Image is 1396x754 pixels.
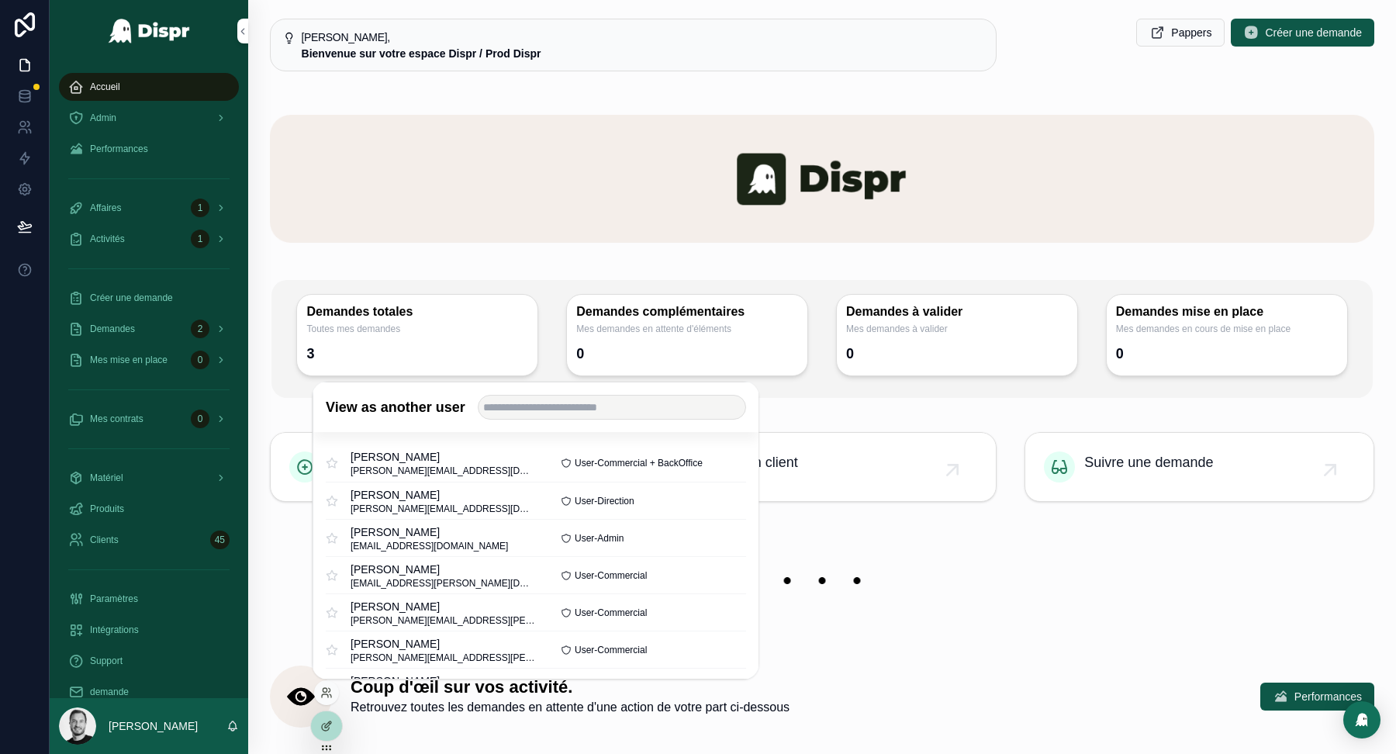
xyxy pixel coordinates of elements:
[326,398,465,417] h2: View as another user
[59,526,239,554] a: Clients45
[351,502,536,514] span: [PERSON_NAME][EMAIL_ADDRESS][DOMAIN_NAME]
[351,524,508,539] span: [PERSON_NAME]
[351,561,536,576] span: [PERSON_NAME]
[191,320,209,338] div: 2
[351,598,536,614] span: [PERSON_NAME]
[351,698,790,717] span: Retrouvez toutes les demandes en attente d'une action de votre part ci-dessous
[210,531,230,549] div: 45
[351,614,536,626] span: [PERSON_NAME][EMAIL_ADDRESS][PERSON_NAME][DOMAIN_NAME]
[191,230,209,248] div: 1
[1116,341,1124,366] div: 0
[575,606,647,618] span: User-Commercial
[90,354,168,366] span: Mes mise en place
[59,585,239,613] a: Paramètres
[90,534,119,546] span: Clients
[50,62,248,698] div: scrollable content
[90,112,116,124] span: Admin
[59,647,239,675] a: Support
[90,472,123,484] span: Matériel
[59,495,239,523] a: Produits
[59,194,239,222] a: Affaires1
[59,346,239,374] a: Mes mise en place0
[1136,19,1225,47] button: Pappers
[108,19,191,43] img: App logo
[351,651,536,663] span: [PERSON_NAME][EMAIL_ADDRESS][PERSON_NAME][DOMAIN_NAME]
[191,199,209,217] div: 1
[351,465,536,477] span: [PERSON_NAME][EMAIL_ADDRESS][DOMAIN_NAME]
[270,115,1374,243] img: banner-dispr.png
[1265,25,1362,40] span: Créer une demande
[90,81,120,93] span: Accueil
[648,433,997,501] a: Créer un client
[90,202,121,214] span: Affaires
[109,718,198,734] p: [PERSON_NAME]
[59,284,239,312] a: Créer une demande
[351,449,536,465] span: [PERSON_NAME]
[59,464,239,492] a: Matériel
[59,678,239,706] a: demande
[351,673,536,688] span: [PERSON_NAME]
[576,304,798,320] h3: Demandes complémentaires
[351,576,536,589] span: [EMAIL_ADDRESS][PERSON_NAME][DOMAIN_NAME]
[351,676,790,698] h1: Coup d'œil sur vos activité.
[90,593,138,605] span: Paramètres
[576,323,798,335] span: Mes demandes en attente d'éléments
[90,503,124,515] span: Produits
[302,32,984,43] h5: Bonjour Nicolas,
[575,643,647,655] span: User-Commercial
[1231,19,1374,47] button: Créer une demande
[90,143,148,155] span: Performances
[1084,451,1213,473] span: Suivre une demande
[59,73,239,101] a: Accueil
[575,569,647,581] span: User-Commercial
[302,47,541,60] strong: Bienvenue sur votre espace Dispr / Prod Dispr
[1025,433,1374,501] a: Suivre une demande
[1116,304,1338,320] h3: Demandes mise en place
[576,341,584,366] div: 0
[1171,25,1211,40] span: Pappers
[270,545,1374,617] img: 22208-banner-empty.png
[90,323,135,335] span: Demandes
[90,292,173,304] span: Créer une demande
[306,323,528,335] span: Toutes mes demandes
[1116,323,1338,335] span: Mes demandes en cours de mise en place
[191,351,209,369] div: 0
[1294,689,1362,704] span: Performances
[59,135,239,163] a: Performances
[351,539,508,552] span: [EMAIL_ADDRESS][DOMAIN_NAME]
[90,655,123,667] span: Support
[271,433,619,501] a: Créer une nouvelle demande
[575,494,634,507] span: User-Direction
[846,323,1068,335] span: Mes demandes à valider
[59,616,239,644] a: Intégrations
[59,225,239,253] a: Activités1
[846,304,1068,320] h3: Demandes à valider
[90,233,125,245] span: Activités
[1343,701,1380,738] div: Open Intercom Messenger
[306,341,314,366] div: 3
[59,405,239,433] a: Mes contrats0
[191,410,209,428] div: 0
[1260,683,1374,711] button: Performances
[306,304,528,320] h3: Demandes totales
[59,315,239,343] a: Demandes2
[351,486,536,502] span: [PERSON_NAME]
[59,104,239,132] a: Admin
[351,635,536,651] span: [PERSON_NAME]
[575,531,624,544] span: User-Admin
[90,413,143,425] span: Mes contrats
[302,46,984,61] div: **Bienvenue sur votre espace Dispr / Prod Dispr**
[575,457,703,469] span: User-Commercial + BackOffice
[90,624,139,636] span: Intégrations
[90,686,129,698] span: demande
[846,341,854,366] div: 0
